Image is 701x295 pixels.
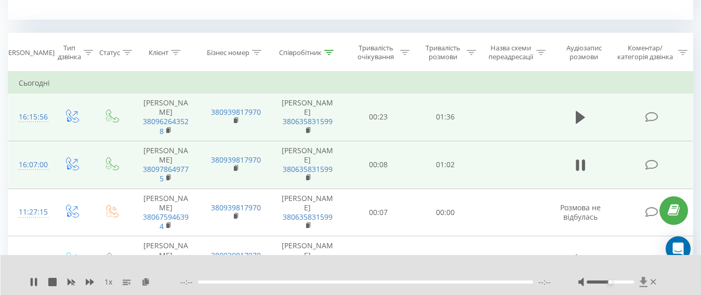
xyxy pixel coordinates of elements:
[143,116,189,136] a: 380962643528
[149,48,168,57] div: Клієнт
[58,44,81,61] div: Тип дзвінка
[345,93,412,141] td: 00:23
[560,203,601,222] span: Розмова не відбулась
[104,277,112,287] span: 1 x
[19,202,41,222] div: 11:27:15
[19,250,41,270] div: 11:22:34
[143,164,189,183] a: 380978649775
[412,236,479,284] td: 00:33
[279,48,322,57] div: Співробітник
[538,277,551,287] span: --:--
[354,44,398,61] div: Тривалість очікування
[2,48,55,57] div: [PERSON_NAME]
[131,189,201,236] td: [PERSON_NAME]
[421,44,465,61] div: Тривалість розмови
[615,44,676,61] div: Коментар/категорія дзвінка
[211,107,261,117] a: 380939817970
[283,212,333,222] a: 380635831599
[211,250,261,260] a: 380939817970
[270,141,345,189] td: [PERSON_NAME]
[8,73,693,93] td: Сьогодні
[608,280,612,284] div: Accessibility label
[412,189,479,236] td: 00:00
[666,236,691,261] div: Open Intercom Messenger
[143,212,189,231] a: 380675946394
[131,236,201,284] td: [PERSON_NAME]
[270,189,345,236] td: [PERSON_NAME]
[19,107,41,127] div: 16:15:56
[345,141,412,189] td: 00:08
[488,44,534,61] div: Назва схеми переадресації
[345,189,412,236] td: 00:07
[211,155,261,165] a: 380939817970
[211,203,261,212] a: 380939817970
[270,93,345,141] td: [PERSON_NAME]
[558,44,610,61] div: Аудіозапис розмови
[412,141,479,189] td: 01:02
[345,236,412,284] td: 00:09
[283,164,333,174] a: 380635831599
[180,277,198,287] span: --:--
[207,48,249,57] div: Бізнес номер
[19,155,41,175] div: 16:07:00
[131,141,201,189] td: [PERSON_NAME]
[412,93,479,141] td: 01:36
[131,93,201,141] td: [PERSON_NAME]
[270,236,345,284] td: [PERSON_NAME]
[99,48,120,57] div: Статус
[283,116,333,126] a: 380635831599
